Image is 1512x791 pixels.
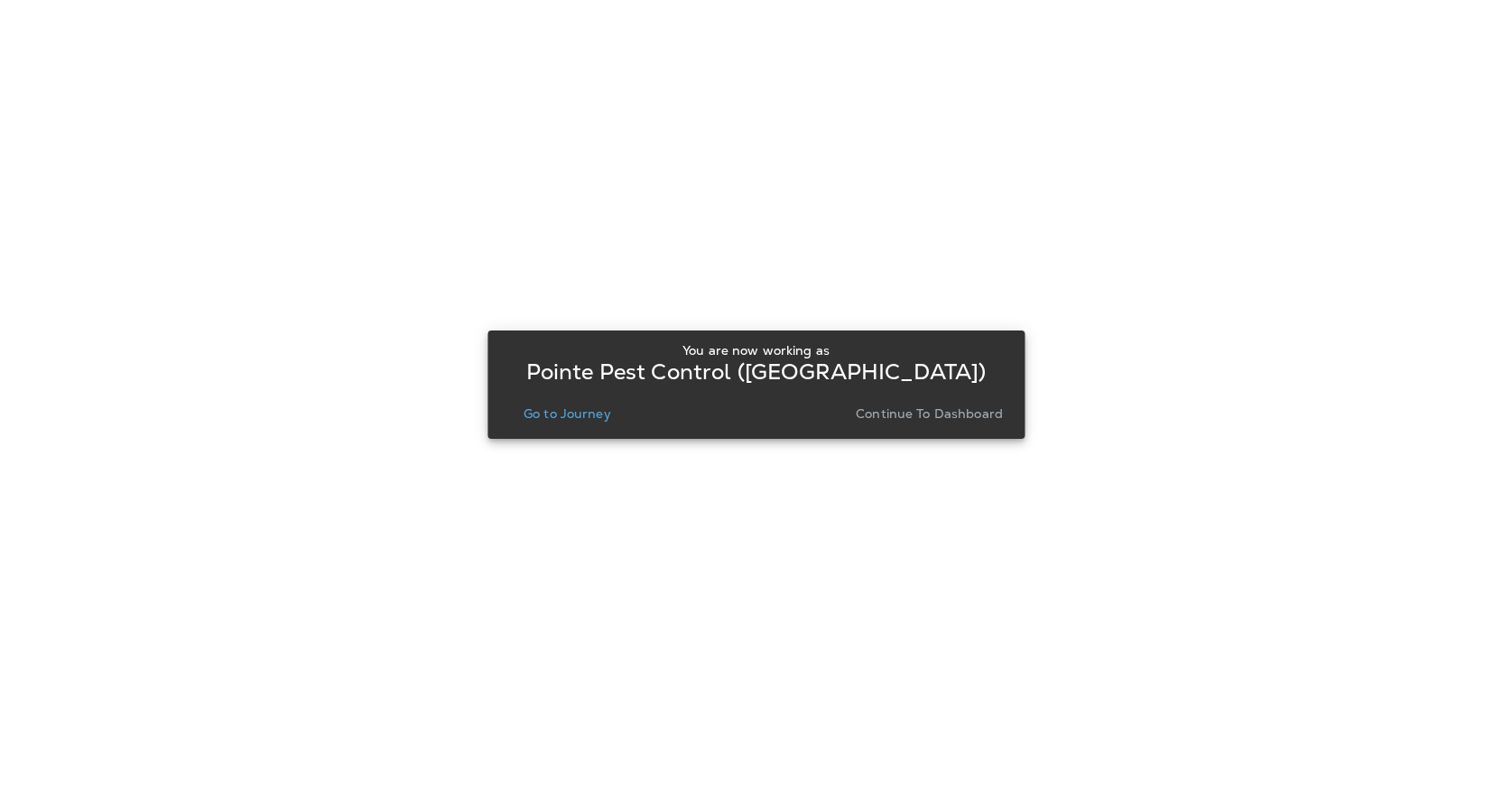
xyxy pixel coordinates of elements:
[682,343,830,358] p: You are now working as
[524,406,611,421] p: Go to Journey
[849,401,1010,426] button: Continue to Dashboard
[856,406,1003,421] p: Continue to Dashboard
[526,365,986,379] p: Pointe Pest Control ([GEOGRAPHIC_DATA])
[516,401,618,426] button: Go to Journey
